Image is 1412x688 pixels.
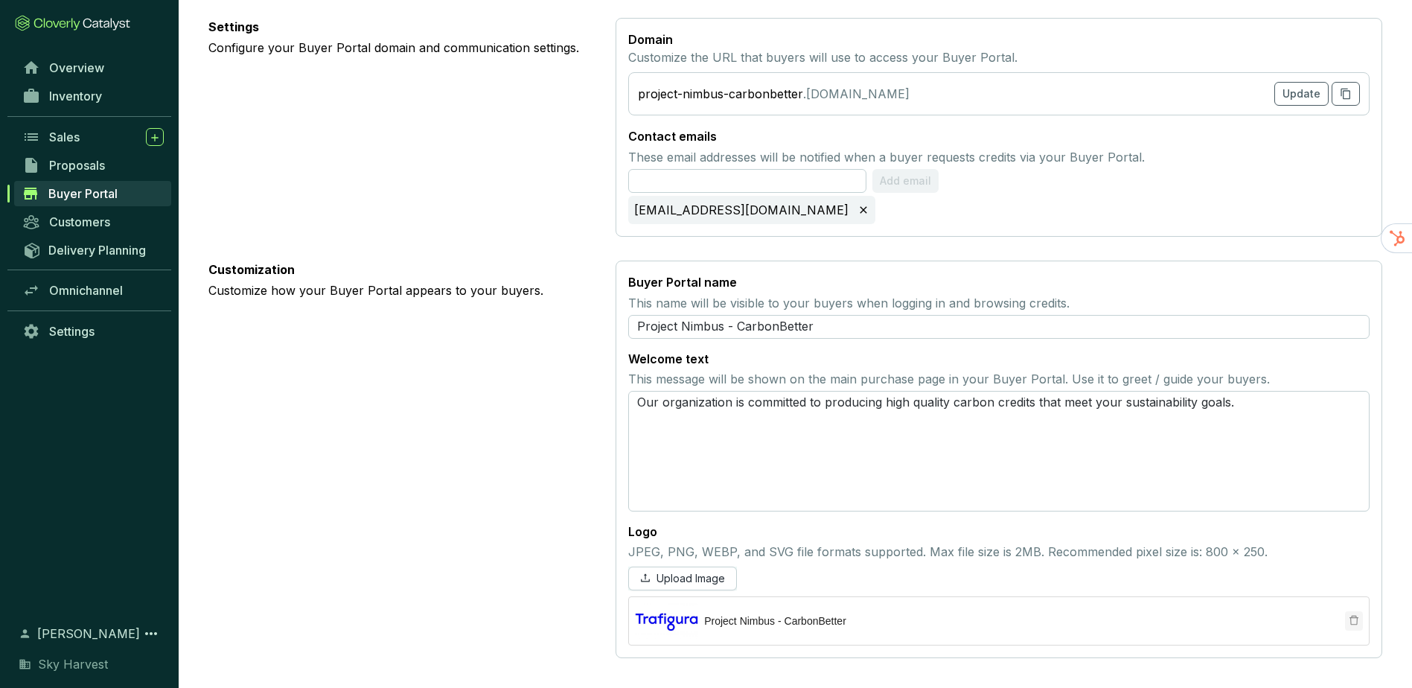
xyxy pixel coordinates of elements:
[15,209,171,235] a: Customers
[49,158,105,173] span: Proposals
[49,214,110,229] span: Customers
[208,18,592,36] p: Settings
[15,238,171,262] a: Delivery Planning
[634,202,849,218] p: [EMAIL_ADDRESS][DOMAIN_NAME]
[1349,615,1359,625] span: delete
[208,261,592,278] p: Customization
[14,181,171,206] a: Buyer Portal
[15,319,171,344] a: Settings
[657,571,725,586] span: Upload Image
[638,85,803,103] div: project-nimbus-carbonbetter
[628,48,1370,66] p: Customize the URL that buyers will use to access your Buyer Portal.
[15,124,171,150] a: Sales
[15,83,171,109] a: Inventory
[38,655,108,673] span: Sky Harvest
[628,523,1370,540] p: Logo
[15,55,171,80] a: Overview
[15,278,171,303] a: Omnichannel
[628,273,737,291] p: Buyer Portal name
[49,60,104,75] span: Overview
[48,243,146,258] span: Delivery Planning
[628,567,737,590] button: Upload Image
[1345,611,1363,631] button: delete
[628,294,1370,312] p: This name will be visible to your buyers when logging in and browsing credits.
[49,130,80,144] span: Sales
[49,89,102,103] span: Inventory
[628,127,1370,145] p: Contact emails
[208,281,592,299] p: Customize how your Buyer Portal appears to your buyers.
[49,283,123,298] span: Omnichannel
[208,39,592,57] p: Configure your Buyer Portal domain and communication settings.
[49,324,95,339] span: Settings
[640,573,651,583] span: upload
[48,186,118,201] span: Buyer Portal
[15,153,171,178] a: Proposals
[37,625,140,643] span: [PERSON_NAME]
[628,148,1370,166] p: These email addresses will be notified when a buyer requests credits via your Buyer Portal.
[628,31,1370,48] p: Domain
[628,543,1370,561] p: JPEG, PNG, WEBP, and SVG file formats supported. Max file size is 2MB. Recommended pixel size is:...
[1274,82,1329,106] button: Update
[628,351,709,367] p: Welcome text
[1282,86,1320,101] span: Update
[628,370,1370,388] p: This message will be shown on the main purchase page in your Buyer Portal. Use it to greet / guid...
[628,391,1370,512] textarea: Our organization is committed to producing high quality carbon credits that meet your sustainabil...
